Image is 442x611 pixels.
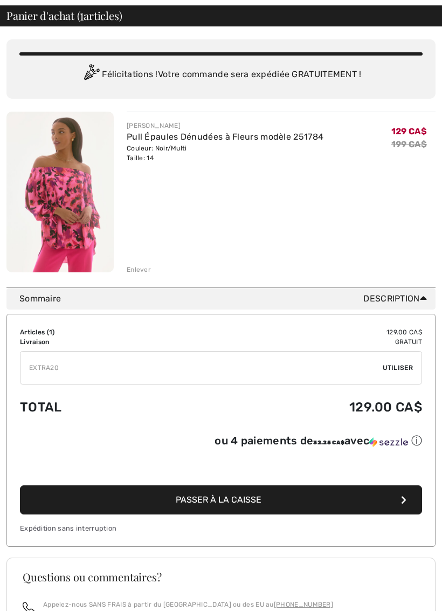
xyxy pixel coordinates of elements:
[19,64,423,86] div: Félicitations ! Votre commande sera expédiée GRATUITEMENT !
[274,601,333,608] a: [PHONE_NUMBER]
[363,292,431,305] span: Description
[215,434,422,448] div: ou 4 paiements de avec
[127,143,323,163] div: Couleur: Noir/Multi Taille: 14
[313,440,344,446] span: 32.25 CA$
[20,434,422,452] div: ou 4 paiements de32.25 CA$avecSezzle Cliquez pour en savoir plus sur Sezzle
[20,452,422,482] iframe: PayPal-paypal
[20,523,422,533] div: Expédition sans interruption
[127,121,323,131] div: [PERSON_NAME]
[20,389,167,425] td: Total
[20,337,167,347] td: Livraison
[6,112,114,272] img: Pull Épaules Dénudées à Fleurs modèle 251784
[167,327,422,337] td: 129.00 CA$
[167,389,422,425] td: 129.00 CA$
[20,485,422,514] button: Passer à la caisse
[369,437,408,447] img: Sezzle
[23,572,419,582] h3: Questions ou commentaires?
[127,265,151,274] div: Enlever
[127,132,323,142] a: Pull Épaules Dénudées à Fleurs modèle 251784
[20,327,167,337] td: Articles ( )
[391,139,427,149] s: 199 CA$
[20,352,383,384] input: Code promo
[49,328,52,336] span: 1
[176,495,261,505] span: Passer à la caisse
[80,64,102,86] img: Congratulation2.svg
[80,8,84,22] span: 1
[43,600,333,609] p: Appelez-nous SANS FRAIS à partir du [GEOGRAPHIC_DATA] ou des EU au
[383,363,413,373] span: Utiliser
[167,337,422,347] td: Gratuit
[19,292,431,305] div: Sommaire
[6,10,122,21] span: Panier d'achat ( articles)
[391,126,427,136] span: 129 CA$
